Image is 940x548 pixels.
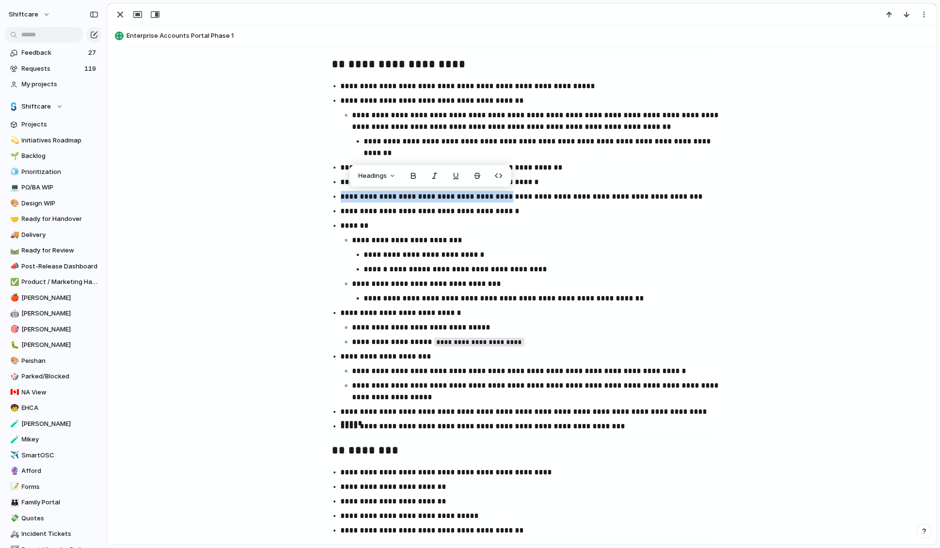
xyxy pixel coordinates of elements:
a: 💸Quotes [5,511,102,526]
span: Prioritization [22,167,98,177]
span: 27 [88,48,98,58]
span: [PERSON_NAME] [22,293,98,303]
a: Projects [5,117,102,132]
button: 🌱 [9,151,18,161]
button: 🔮 [9,466,18,476]
span: Mikey [22,435,98,444]
div: 🎲Parked/Blocked [5,369,102,384]
span: Feedback [22,48,85,58]
a: 💫Initiatives Roadmap [5,133,102,148]
div: 📝 [10,481,17,492]
div: 🔮 [10,466,17,477]
a: 🇨🇦NA View [5,385,102,400]
span: Ready for Handover [22,214,98,224]
div: 💸 [10,513,17,524]
button: 🤝 [9,214,18,224]
div: 🐛 [10,340,17,351]
a: 🤝Ready for Handover [5,212,102,226]
a: 🚚Delivery [5,228,102,242]
button: 🎯 [9,325,18,334]
a: My projects [5,77,102,92]
div: 🌱 [10,151,17,162]
span: My projects [22,79,98,89]
span: Forms [22,482,98,492]
div: 🚚 [10,229,17,240]
button: 🧪 [9,419,18,429]
span: Enterprise Accounts Portal Phase 1 [127,31,932,41]
a: 🎨Peishan [5,354,102,368]
span: Initiatives Roadmap [22,136,98,145]
div: 📝Forms [5,480,102,494]
span: Product / Marketing Handover [22,277,98,287]
span: 119 [84,64,98,74]
button: 🐛 [9,340,18,350]
div: ✅ [10,277,17,288]
div: 📣Post-Release Dashboard [5,259,102,274]
span: Post-Release Dashboard [22,262,98,271]
span: [PERSON_NAME] [22,309,98,318]
a: ✅Product / Marketing Handover [5,275,102,289]
button: 🧊 [9,167,18,177]
a: 🍎[PERSON_NAME] [5,291,102,305]
span: [PERSON_NAME] [22,419,98,429]
span: shiftcare [9,10,38,19]
div: 🧪 [10,434,17,445]
button: shiftcare [4,7,55,22]
div: 🧊 [10,166,17,177]
div: 🤝 [10,214,17,225]
a: 🛤️Ready for Review [5,243,102,258]
span: Afford [22,466,98,476]
a: Requests119 [5,62,102,76]
span: Requests [22,64,81,74]
a: 🔮Afford [5,464,102,478]
button: 🇨🇦 [9,388,18,397]
button: 🚚 [9,230,18,240]
button: 💸 [9,514,18,523]
button: 📣 [9,262,18,271]
div: ✈️SmartOSC [5,448,102,463]
span: Parked/Blocked [22,372,98,381]
div: 👪Family Portal [5,495,102,510]
div: 🧪 [10,418,17,429]
a: 🧪[PERSON_NAME] [5,417,102,431]
a: Feedback27 [5,46,102,60]
div: 🎨 [10,198,17,209]
div: 🎨Design WIP [5,196,102,211]
button: Enterprise Accounts Portal Phase 1 [112,28,932,44]
button: 📝 [9,482,18,492]
button: 💻 [9,183,18,192]
span: [PERSON_NAME] [22,325,98,334]
button: ✈️ [9,451,18,460]
div: 🎲 [10,371,17,382]
div: 💻 [10,182,17,193]
div: 🧒 [10,403,17,414]
a: 💻PO/BA WIP [5,180,102,195]
span: Projects [22,120,98,129]
div: 💫 [10,135,17,146]
div: 🛤️ [10,245,17,256]
button: ✅ [9,277,18,287]
div: 🎯 [10,324,17,335]
div: 🧪Mikey [5,432,102,447]
button: 👪 [9,498,18,507]
div: 🧊Prioritization [5,165,102,179]
span: SmartOSC [22,451,98,460]
span: Headings [358,171,387,181]
div: 🚑 [10,529,17,540]
a: 🧒EHCA [5,401,102,415]
a: 🤖[PERSON_NAME] [5,306,102,321]
button: 🚑 [9,529,18,539]
span: Incident Tickets [22,529,98,539]
div: 🎨 [10,355,17,366]
button: 🛤️ [9,246,18,255]
span: Family Portal [22,498,98,507]
span: [PERSON_NAME] [22,340,98,350]
div: 🇨🇦 [10,387,17,398]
